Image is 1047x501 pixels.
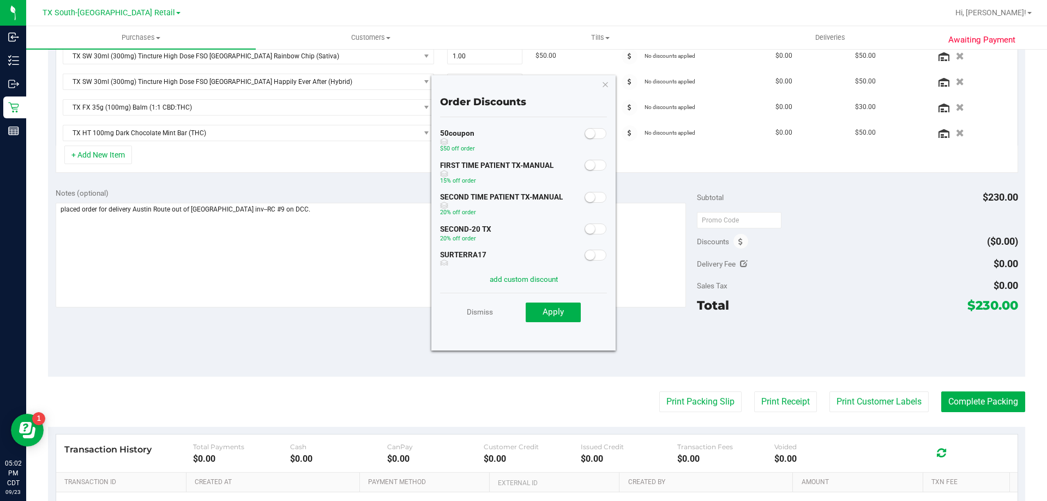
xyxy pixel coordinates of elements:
span: 20% off order [440,235,476,242]
span: Hi, [PERSON_NAME]! [955,8,1026,17]
p: 09/23 [5,488,21,496]
span: No discounts applied [645,104,695,110]
div: $0.00 [484,454,581,464]
iframe: Resource center unread badge [32,412,45,425]
span: Tills [486,33,714,43]
div: FIRST TIME PATIENT TX-MANUAL [440,160,553,190]
span: TX South-[GEOGRAPHIC_DATA] Retail [43,8,175,17]
span: $50.00 [855,76,876,87]
span: discount can be used with other discounts [440,170,553,178]
a: Created At [195,478,355,487]
p: 05:02 PM CDT [5,458,21,488]
span: $50.00 [855,51,876,61]
a: Payment Method [368,478,485,487]
button: + Add New Item [64,146,132,164]
a: Dismiss [467,302,493,322]
span: $0.00 [775,102,792,112]
span: discount can be used with other discounts [440,138,475,146]
span: $30.00 [855,102,876,112]
div: $0.00 [581,454,678,464]
div: Total Payments [193,443,290,451]
span: $0.00 [775,51,792,61]
div: SECOND TIME PATIENT TX-MANUAL [440,192,563,221]
a: add custom discount [490,275,558,283]
input: 1.00 [448,49,522,64]
span: Discounts [697,232,729,251]
div: SECOND-20 TX [440,224,491,248]
inline-svg: Inbound [8,32,19,43]
inline-svg: Retail [8,102,19,113]
div: $0.00 [387,454,484,464]
div: SURTERRA17 [440,250,486,279]
span: NO DATA FOUND [63,48,434,64]
span: NO DATA FOUND [63,74,434,90]
span: $0.00 [994,258,1018,269]
span: Purchases [26,33,256,43]
span: $0.00 [775,128,792,138]
span: $230.00 [983,191,1018,203]
a: Transaction ID [64,478,182,487]
input: Promo Code [697,212,781,228]
span: ($0.00) [987,236,1018,247]
a: Created By [628,478,789,487]
inline-svg: Inventory [8,55,19,66]
span: $50.00 [535,51,556,61]
div: $0.00 [677,454,774,464]
span: 20% off order [440,209,476,216]
button: Print Receipt [754,391,817,412]
span: $50.00 [855,128,876,138]
a: Tills [485,26,715,49]
span: TX SW 30ml (300mg) Tincture High Dose FSO [GEOGRAPHIC_DATA] Rainbow Chip (Sativa) [63,49,420,64]
div: Cash [290,443,387,451]
span: Apply [543,307,564,317]
i: Edit Delivery Fee [740,260,748,268]
span: TX FX 35g (100mg) Balm (1:1 CBD:THC) [63,100,420,115]
div: Issued Credit [581,443,678,451]
span: Subtotal [697,193,724,202]
span: TX HT 100mg Dark Chocolate Mint Bar (THC) [63,125,420,141]
span: Notes (optional) [56,189,109,197]
span: No discounts applied [645,53,695,59]
a: Txn Fee [931,478,1005,487]
a: Customers [256,26,485,49]
div: Transaction Fees [677,443,774,451]
button: Print Packing Slip [659,391,742,412]
span: No discounts applied [645,130,695,136]
span: NO DATA FOUND [63,99,434,116]
span: 15% off order [440,177,476,184]
span: Delivery Fee [697,259,736,268]
div: Customer Credit [484,443,581,451]
span: NO DATA FOUND [63,125,434,141]
span: Total [697,298,729,313]
iframe: Resource center [11,414,44,446]
th: External ID [489,473,619,492]
span: Awaiting Payment [948,34,1015,46]
span: Deliveries [801,33,860,43]
div: 50coupon [440,128,475,158]
div: Voided [774,443,871,451]
button: Apply [526,303,581,322]
div: CanPay [387,443,484,451]
span: discount can be used with other discounts [440,202,563,209]
span: Customers [256,33,485,43]
span: $230.00 [967,298,1018,313]
a: Deliveries [715,26,945,49]
button: Complete Packing [941,391,1025,412]
button: Print Customer Labels [829,391,929,412]
div: $0.00 [774,454,871,464]
inline-svg: Outbound [8,79,19,89]
span: TX SW 30ml (300mg) Tincture High Dose FSO [GEOGRAPHIC_DATA] Happily Ever After (Hybrid) [63,74,420,89]
div: $0.00 [290,454,387,464]
span: $50 off order [440,145,475,152]
input: 1.00 [448,74,522,89]
span: discount can be used with other discounts [440,259,486,267]
span: $0.00 [775,76,792,87]
div: $0.00 [193,454,290,464]
h4: Order Discounts [440,97,607,108]
span: No discounts applied [645,79,695,84]
inline-svg: Reports [8,125,19,136]
span: $0.00 [994,280,1018,291]
a: Amount [802,478,919,487]
span: Sales Tax [697,281,727,290]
